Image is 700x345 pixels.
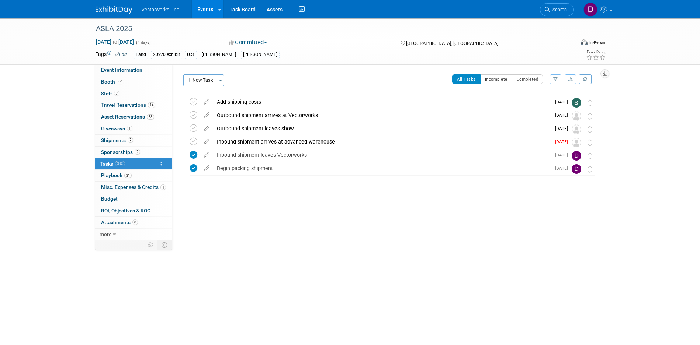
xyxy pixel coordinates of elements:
a: Event Information [95,64,172,76]
a: Travel Reservations14 [95,99,172,111]
div: [PERSON_NAME] [200,51,238,59]
div: Inbound shipment leaves Vectorworks [213,149,551,161]
i: Move task [588,113,592,120]
span: 1 [127,126,132,131]
span: Giveaways [101,126,132,131]
a: ROI, Objectives & ROO [95,205,172,216]
span: ROI, Objectives & ROO [101,208,150,214]
div: ASLA 2025 [93,22,563,35]
button: New Task [183,74,217,86]
span: Vectorworks, Inc. [141,7,181,13]
span: more [100,231,111,237]
span: 38 [147,114,154,120]
div: Event Rating [586,50,606,54]
img: ExhibitDay [96,6,132,14]
div: Event Format [530,38,606,49]
span: (4 days) [135,40,151,45]
img: Don Hall [583,3,597,17]
span: Shipments [101,137,133,143]
span: Budget [101,196,118,202]
img: Unassigned [572,124,581,134]
td: Tags [96,50,127,59]
i: Move task [588,139,592,146]
div: Inbound shipment arrives at advanced warehouse [213,135,551,148]
span: Travel Reservations [101,102,155,108]
span: 14 [148,102,155,108]
i: Move task [588,99,592,106]
div: Land [134,51,148,59]
div: Begin packing shipment [213,162,551,175]
a: edit [200,152,213,158]
a: Edit [115,52,127,57]
span: Misc. Expenses & Credits [101,184,166,190]
a: Staff7 [95,88,172,99]
span: Playbook [101,172,132,178]
div: 20x20 exhibit [151,51,182,59]
td: Toggle Event Tabs [157,240,172,250]
a: Search [540,3,574,16]
img: Sarah Angley [572,98,581,108]
img: Don Hall [572,151,581,161]
a: edit [200,125,213,132]
a: Tasks33% [95,158,172,170]
span: 1 [160,184,166,190]
a: edit [200,138,213,145]
span: 21 [124,173,132,178]
a: edit [200,112,213,119]
button: Committed [226,39,270,46]
a: more [95,229,172,240]
span: Tasks [100,161,125,167]
img: Format-Inperson.png [581,39,588,45]
a: Sponsorships2 [95,147,172,158]
span: Event Information [101,67,142,73]
a: Asset Reservations38 [95,111,172,123]
button: Incomplete [480,74,512,84]
span: 33% [115,161,125,166]
span: Attachments [101,219,138,225]
i: Booth reservation complete [118,80,122,84]
a: Booth [95,76,172,88]
a: edit [200,99,213,105]
span: [DATE] [555,166,572,171]
td: Personalize Event Tab Strip [144,240,157,250]
div: In-Person [589,40,606,45]
a: Giveaways1 [95,123,172,134]
span: 7 [114,91,119,96]
div: Add shipping costs [213,96,551,108]
div: Outbound shipment leaves show [213,122,551,135]
div: Outbound shipment arrives at Vectorworks [213,109,551,122]
a: Budget [95,193,172,205]
a: Playbook21 [95,170,172,181]
div: U.S. [185,51,197,59]
button: Completed [512,74,543,84]
div: [PERSON_NAME] [241,51,280,59]
span: Sponsorships [101,149,140,155]
span: [DATE] [555,113,572,118]
span: Asset Reservations [101,114,154,120]
img: Unassigned [572,111,581,121]
span: [DATE] [555,99,572,105]
span: Booth [101,79,124,85]
span: [DATE] [555,152,572,158]
a: Shipments2 [95,135,172,146]
a: Misc. Expenses & Credits1 [95,182,172,193]
span: Staff [101,91,119,96]
span: 2 [128,137,133,143]
i: Move task [588,152,592,159]
span: [GEOGRAPHIC_DATA], [GEOGRAPHIC_DATA] [406,41,498,46]
img: Unassigned [572,138,581,147]
span: 2 [135,149,140,155]
img: Don Hall [572,164,581,174]
span: [DATE] [555,139,572,144]
i: Move task [588,166,592,173]
span: [DATE] [DATE] [96,39,134,45]
i: Move task [588,126,592,133]
button: All Tasks [452,74,481,84]
span: to [111,39,118,45]
span: Search [550,7,567,13]
a: edit [200,165,213,172]
span: [DATE] [555,126,572,131]
a: Refresh [579,74,592,84]
span: 8 [132,219,138,225]
a: Attachments8 [95,217,172,228]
